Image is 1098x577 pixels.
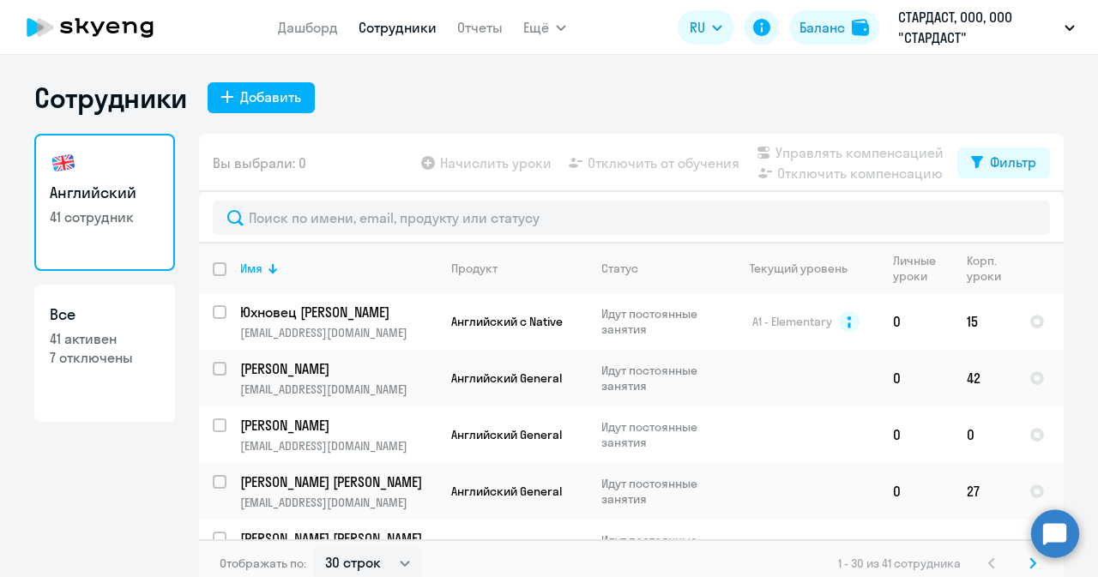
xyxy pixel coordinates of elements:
td: 15 [953,293,1016,350]
p: СТАРДАСТ, ООО, ООО "СТАРДАСТ" [898,7,1058,48]
div: Баланс [799,17,845,38]
button: Ещё [523,10,566,45]
p: Идут постоянные занятия [601,532,719,563]
a: Отчеты [457,19,503,36]
span: Английский General [451,370,562,386]
p: 7 отключены [50,348,160,367]
span: Ещё [523,17,549,38]
span: 1 - 30 из 41 сотрудника [838,556,961,571]
input: Поиск по имени, email, продукту или статусу [213,201,1050,235]
td: 42 [953,350,1016,406]
p: [EMAIL_ADDRESS][DOMAIN_NAME] [240,325,437,340]
p: [PERSON_NAME] [240,416,434,435]
img: balance [852,19,869,36]
a: Юхновец [PERSON_NAME] [240,303,437,322]
a: Английский41 сотрудник [34,134,175,271]
span: RU [690,17,705,38]
td: 27 [953,463,1016,520]
button: Добавить [208,82,315,113]
div: Имя [240,261,262,276]
p: [PERSON_NAME] [PERSON_NAME] [240,529,434,548]
p: Идут постоянные занятия [601,419,719,450]
td: 0 [879,350,953,406]
button: Фильтр [957,147,1050,178]
td: 0 [953,406,1016,463]
p: Идут постоянные занятия [601,363,719,394]
div: Добавить [240,87,301,107]
img: english [50,149,77,177]
span: A1 - Elementary [752,314,832,329]
td: 0 [879,463,953,520]
button: RU [678,10,734,45]
a: [PERSON_NAME] [240,359,437,378]
a: Сотрудники [359,19,437,36]
p: Юхновец [PERSON_NAME] [240,303,434,322]
p: 41 активен [50,329,160,348]
p: [EMAIL_ADDRESS][DOMAIN_NAME] [240,382,437,397]
p: [PERSON_NAME] [PERSON_NAME] [240,472,434,491]
div: Статус [601,261,638,276]
div: Текущий уровень [750,261,848,276]
td: 0 [879,520,953,576]
td: 0 [879,406,953,463]
div: Имя [240,261,437,276]
p: [EMAIL_ADDRESS][DOMAIN_NAME] [240,438,437,454]
div: Личные уроки [893,253,952,284]
p: [PERSON_NAME] [240,359,434,378]
div: Корп. уроки [967,253,1015,284]
div: Текущий уровень [733,261,878,276]
h1: Сотрудники [34,81,187,115]
div: Продукт [451,261,498,276]
a: [PERSON_NAME] [240,416,437,435]
a: [PERSON_NAME] [PERSON_NAME] [240,529,437,548]
span: Английский General [451,484,562,499]
h3: Все [50,304,160,326]
a: Дашборд [278,19,338,36]
td: 0 [879,293,953,350]
p: 41 сотрудник [50,207,160,226]
a: [PERSON_NAME] [PERSON_NAME] [240,472,437,491]
td: 30 [953,520,1016,576]
p: Идут постоянные занятия [601,476,719,507]
p: [EMAIL_ADDRESS][DOMAIN_NAME] [240,495,437,510]
span: Английский с Native [451,314,563,329]
button: СТАРДАСТ, ООО, ООО "СТАРДАСТ" [890,7,1083,48]
div: Фильтр [990,152,1036,172]
p: Идут постоянные занятия [601,306,719,337]
h3: Английский [50,182,160,204]
span: Вы выбрали: 0 [213,153,306,173]
span: Английский General [451,427,562,442]
span: Отображать по: [220,556,306,571]
button: Балансbalance [789,10,879,45]
a: Все41 активен7 отключены [34,285,175,422]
